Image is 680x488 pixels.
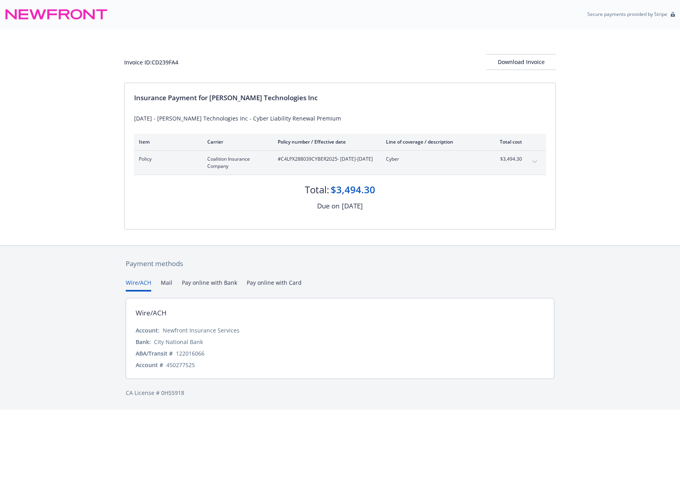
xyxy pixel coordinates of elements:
span: Cyber [386,156,479,163]
div: Line of coverage / description [386,138,479,145]
span: Policy [139,156,195,163]
div: Carrier [207,138,265,145]
div: Newfront Insurance Services [163,326,240,334]
div: City National Bank [154,338,203,346]
div: Policy number / Effective date [278,138,373,145]
div: ABA/Transit # [136,349,173,358]
div: Item [139,138,195,145]
div: Total: [305,183,329,196]
div: Payment methods [126,259,554,269]
div: 450277525 [166,361,195,369]
div: Bank: [136,338,151,346]
div: Due on [317,201,339,211]
div: Total cost [492,138,522,145]
div: [DATE] - [PERSON_NAME] Technologies Inc - Cyber Liability Renewal Premium [134,114,546,122]
div: CA License # 0H55918 [126,389,554,397]
button: Download Invoice [486,54,556,70]
div: Wire/ACH [136,308,167,318]
div: PolicyCoalition Insurance Company#C4LPX288039CYBER2025- [DATE]-[DATE]Cyber$3,494.30expand content [134,151,546,175]
div: [DATE] [342,201,363,211]
button: Pay online with Bank [182,278,237,292]
div: Account: [136,326,160,334]
button: Pay online with Card [247,278,302,292]
div: Invoice ID: CD239FA4 [124,58,178,66]
span: Coalition Insurance Company [207,156,265,170]
p: Secure payments provided by Stripe [587,11,667,17]
button: Wire/ACH [126,278,151,292]
div: Insurance Payment for [PERSON_NAME] Technologies Inc [134,93,546,103]
div: $3,494.30 [331,183,375,196]
div: Download Invoice [486,54,556,70]
div: 122016066 [176,349,205,358]
button: expand content [528,156,541,168]
span: $3,494.30 [492,156,522,163]
div: Account # [136,361,163,369]
button: Mail [161,278,172,292]
span: #C4LPX288039CYBER2025 - [DATE]-[DATE] [278,156,373,163]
